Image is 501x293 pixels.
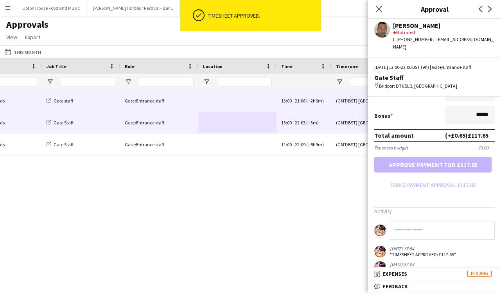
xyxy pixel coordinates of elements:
[331,134,421,155] div: (GMT/BST) [GEOGRAPHIC_DATA]
[54,120,74,126] span: Gate Staff
[393,29,495,36] div: Not rated
[120,90,198,111] div: Gate/Entrance staff
[47,120,74,126] a: Gate Staff
[47,63,66,69] span: Job Title
[125,63,135,69] span: Role
[180,0,222,16] button: Jurassic Fields
[6,34,17,41] span: View
[382,283,408,290] span: Feedback
[293,142,294,147] span: -
[281,63,293,69] span: Time
[374,83,495,90] div: Bridport DT6 5LB, [GEOGRAPHIC_DATA]
[295,120,305,126] span: 22:03
[281,142,292,147] span: 11:00
[331,112,421,133] div: (GMT/BST) [GEOGRAPHIC_DATA]
[393,36,495,50] div: t. [PHONE_NUMBER] | [EMAIL_ADDRESS][DOMAIN_NAME]
[54,98,73,104] span: Gate staff
[368,268,501,280] mat-expansion-panel-header: ExpensesPending
[331,90,421,111] div: (GMT/BST) [GEOGRAPHIC_DATA]
[336,78,343,85] button: Open Filter Menu
[374,131,414,139] div: Total amount
[47,78,54,85] button: Open Filter Menu
[374,261,386,273] app-user-avatar: . .
[374,208,495,215] h3: Activity
[374,246,386,257] app-user-avatar: . .
[467,271,492,277] span: Pending
[281,120,292,126] span: 13:00
[47,98,73,104] a: Gate staff
[295,98,305,104] span: 21:06
[350,77,417,86] input: Timezone Filter Input
[368,280,501,292] mat-expansion-panel-header: Feedback
[217,77,272,86] input: Location Filter Input
[139,77,194,86] input: Role Filter Input
[293,98,294,104] span: -
[61,77,115,86] input: Job Title Filter Input
[478,145,495,151] div: £0.00
[293,120,294,126] span: -
[281,98,292,104] span: 13:00
[295,142,305,147] span: 22:09
[374,112,393,119] label: Bonus
[120,134,198,155] div: Gate/Entrance staff
[3,32,20,42] a: View
[208,12,318,19] div: Timesheet approved.
[306,142,324,147] span: (+5h9m)
[336,63,358,69] span: Timezone
[374,64,495,71] div: [DATE] 13:00-22:00 BST (9h) | Gate/Entrance staff
[22,32,43,42] a: Export
[374,74,495,81] div: Gate Staff
[86,0,180,16] button: [PERSON_NAME] Harbour Festival - Bar 1
[390,252,456,257] div: "TIMESHEET APPROVED: £117.65"
[306,98,324,104] span: (+2h6m)
[393,22,495,29] div: [PERSON_NAME]
[368,4,501,14] h3: Approval
[203,78,210,85] button: Open Filter Menu
[445,131,488,139] div: (+£0.65) £117.65
[120,112,198,133] div: Gate/Entrance staff
[125,78,132,85] button: Open Filter Menu
[390,246,456,252] div: [DATE] 17:54
[390,261,470,267] div: [DATE] 22:03
[306,120,319,126] span: (+3m)
[3,47,43,57] button: This Month
[25,34,40,41] span: Export
[374,145,408,151] div: Expenses budget
[203,63,223,69] span: Location
[382,270,407,277] span: Expenses
[16,0,86,16] button: Upton House Food and Music
[54,142,74,147] span: Gate Staff
[47,142,74,147] a: Gate Staff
